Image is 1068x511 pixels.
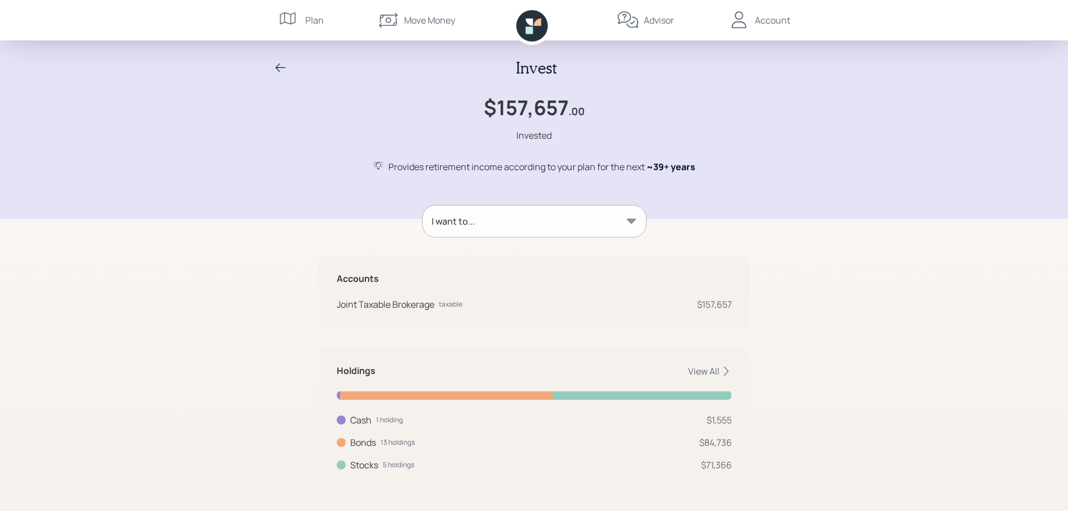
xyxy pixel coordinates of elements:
div: Cash [350,413,372,427]
div: Account [755,13,790,27]
div: Joint Taxable Brokerage [337,298,434,311]
h1: $157,657 [484,95,569,120]
span: ~ 39+ years [647,161,695,173]
div: Advisor [644,13,674,27]
h5: Accounts [337,273,732,284]
div: Move Money [404,13,455,27]
div: Stocks [350,458,378,472]
div: $71,366 [701,458,732,472]
div: Bonds [350,436,376,449]
div: 1 holding [376,415,403,425]
div: $157,657 [697,298,732,311]
div: $84,736 [699,436,732,449]
div: 5 holdings [383,460,414,470]
div: I want to... [432,215,475,228]
h4: .00 [569,106,585,118]
h2: Invest [516,58,557,77]
h5: Holdings [337,366,375,376]
div: 13 holdings [381,437,415,448]
div: View All [688,365,732,377]
div: taxable [439,299,462,309]
div: Invested [516,129,552,142]
div: Plan [305,13,324,27]
div: Provides retirement income according to your plan for the next [388,160,695,174]
div: $1,555 [707,413,732,427]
